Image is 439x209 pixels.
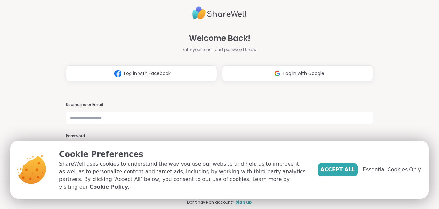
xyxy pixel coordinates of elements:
span: Log in with Google [283,70,324,77]
button: Log in with Google [222,65,373,81]
img: ShareWell Logomark [112,68,124,80]
a: Sign up [236,199,252,205]
img: ShareWell Logo [192,4,247,22]
span: Log in with Facebook [124,70,171,77]
h3: Password [66,133,373,139]
button: Log in with Facebook [66,65,217,81]
span: Welcome Back! [189,33,250,44]
h3: Username or Email [66,102,373,108]
span: Don't have an account? [187,199,234,205]
span: Enter your email and password below [183,47,256,52]
span: Accept All [320,166,355,174]
a: Cookie Policy. [89,183,129,191]
img: ShareWell Logomark [271,68,283,80]
p: ShareWell uses cookies to understand the way you use our website and help us to improve it, as we... [59,160,308,191]
span: Essential Cookies Only [363,166,421,174]
button: Accept All [318,163,358,176]
p: Cookie Preferences [59,148,308,160]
